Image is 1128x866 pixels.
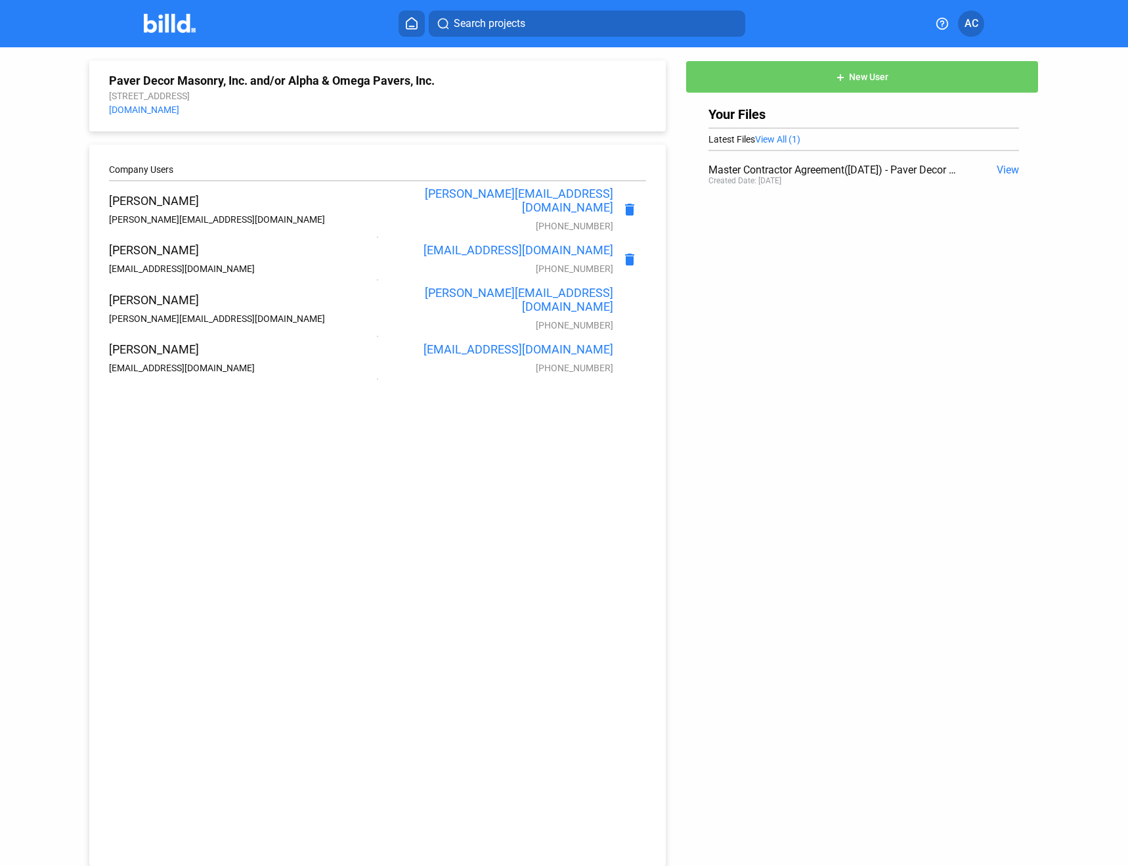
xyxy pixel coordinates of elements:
[361,320,613,330] div: [PHONE_NUMBER]
[361,342,613,356] div: [EMAIL_ADDRESS][DOMAIN_NAME]
[361,286,613,313] div: [PERSON_NAME][EMAIL_ADDRESS][DOMAIN_NAME]
[708,176,781,185] div: Created Date: [DATE]
[622,301,638,317] mat-icon: delete
[835,72,846,83] mat-icon: add
[109,164,646,175] div: Company Users
[361,263,613,274] div: [PHONE_NUMBER]
[849,72,888,83] span: New User
[708,134,1019,145] div: Latest Files
[965,16,978,32] span: AC
[361,363,613,373] div: [PHONE_NUMBER]
[622,252,638,267] mat-icon: delete
[109,363,361,373] div: [EMAIL_ADDRESS][DOMAIN_NAME]
[361,243,613,257] div: [EMAIL_ADDRESS][DOMAIN_NAME]
[622,202,638,217] mat-icon: delete
[144,14,196,33] img: Billd Company Logo
[958,11,984,37] button: AC
[109,243,361,257] div: [PERSON_NAME]
[685,60,1039,93] button: New User
[109,342,361,356] div: [PERSON_NAME]
[361,187,613,214] div: [PERSON_NAME][EMAIL_ADDRESS][DOMAIN_NAME]
[622,351,638,367] mat-icon: delete
[755,134,800,145] span: View All (1)
[708,164,957,176] div: Master Contractor Agreement([DATE]) - Paver Decor Masonry, Inc. and_or Alpha & Omega Pavers, Inc....
[109,74,646,87] div: Paver Decor Masonry, Inc. and/or Alpha & Omega Pavers, Inc.
[109,194,361,208] div: [PERSON_NAME]
[109,91,646,101] div: [STREET_ADDRESS]
[429,11,745,37] button: Search projects
[109,263,361,274] div: [EMAIL_ADDRESS][DOMAIN_NAME]
[997,164,1019,176] span: View
[109,214,361,225] div: [PERSON_NAME][EMAIL_ADDRESS][DOMAIN_NAME]
[454,16,525,32] span: Search projects
[109,313,361,324] div: [PERSON_NAME][EMAIL_ADDRESS][DOMAIN_NAME]
[109,104,179,115] a: [DOMAIN_NAME]
[361,221,613,231] div: [PHONE_NUMBER]
[708,106,1019,122] div: Your Files
[109,293,361,307] div: [PERSON_NAME]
